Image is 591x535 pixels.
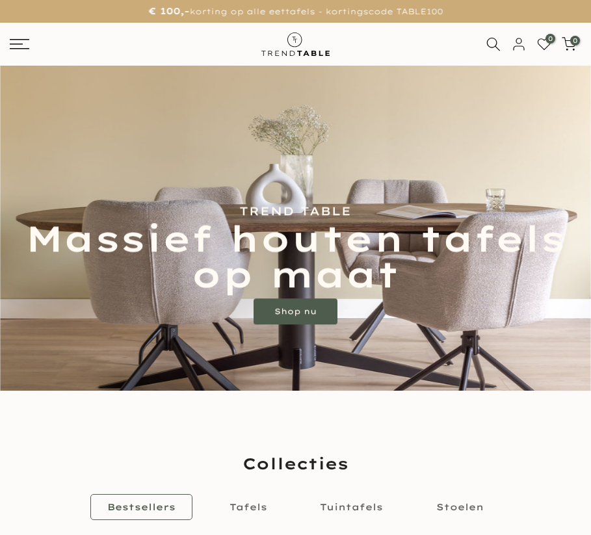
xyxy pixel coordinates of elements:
a: Stoelen [419,494,501,520]
a: Tuintafels [303,494,400,520]
span: Tafels [230,501,267,513]
p: korting op alle eettafels - kortingscode TABLE100 [16,3,575,20]
a: Tafels [213,494,284,520]
a: 0 [562,37,576,51]
img: trend-table [255,23,336,66]
a: 0 [537,37,551,51]
span: 0 [545,34,555,44]
span: Tuintafels [320,501,383,513]
span: Collecties [243,452,348,475]
a: Bestsellers [90,494,192,520]
span: Stoelen [436,501,484,513]
a: Shop nu [254,299,337,325]
span: 0 [570,36,580,46]
span: Bestsellers [107,501,176,513]
strong: € 100,- [148,5,189,17]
